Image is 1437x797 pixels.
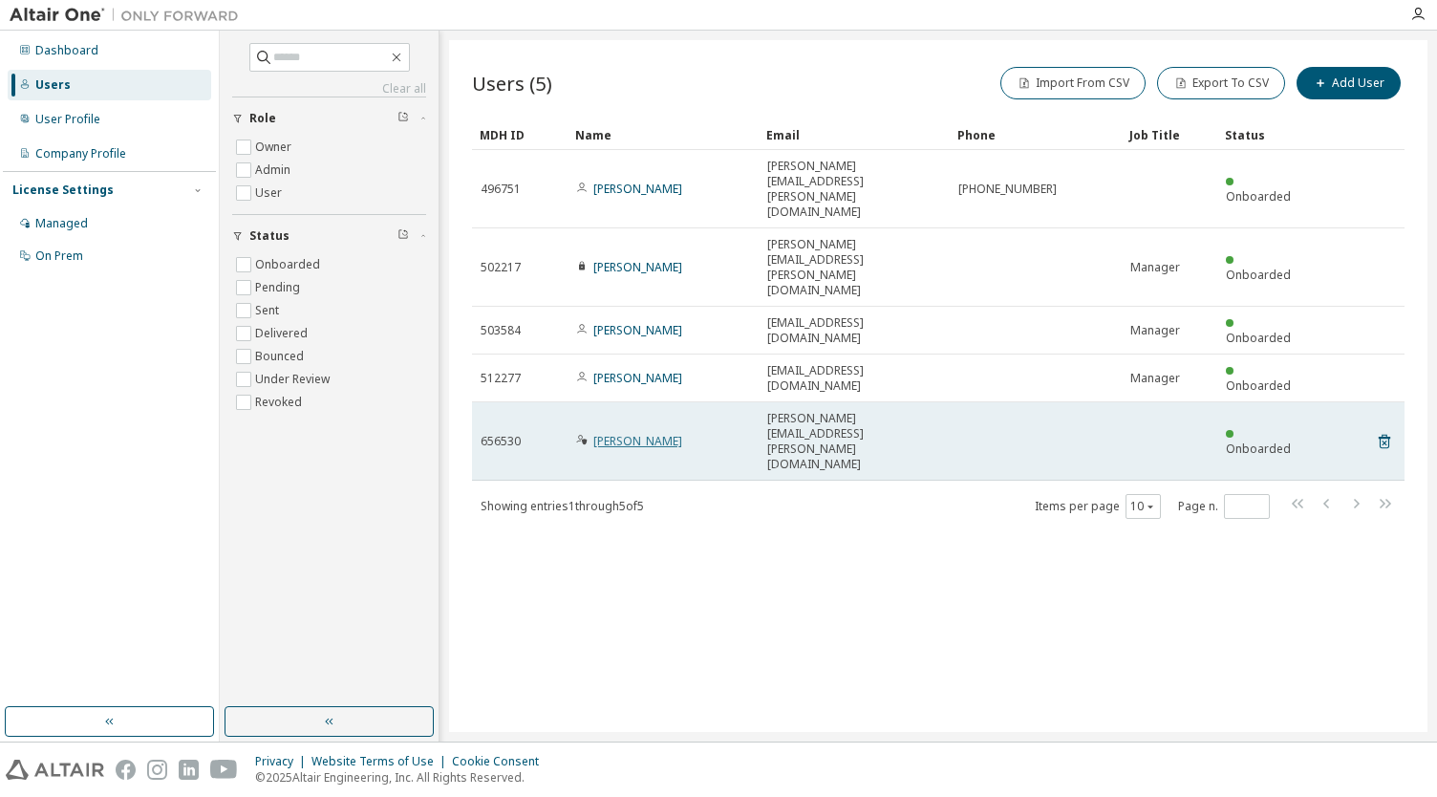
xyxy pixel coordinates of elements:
label: Revoked [255,391,306,414]
div: MDH ID [480,119,560,150]
div: Job Title [1129,119,1210,150]
span: [PERSON_NAME][EMAIL_ADDRESS][PERSON_NAME][DOMAIN_NAME] [767,411,941,472]
div: Phone [957,119,1114,150]
div: On Prem [35,248,83,264]
span: [PERSON_NAME][EMAIL_ADDRESS][PERSON_NAME][DOMAIN_NAME] [767,159,941,220]
span: 656530 [481,434,521,449]
span: Clear filter [397,111,409,126]
div: Company Profile [35,146,126,162]
a: [PERSON_NAME] [593,259,682,275]
label: Sent [255,299,283,322]
button: Export To CSV [1157,67,1285,99]
img: facebook.svg [116,760,136,780]
span: Manager [1130,323,1180,338]
span: Onboarded [1226,330,1291,346]
label: Bounced [255,345,308,368]
div: License Settings [12,183,114,198]
div: Cookie Consent [452,754,550,769]
button: Status [232,215,426,257]
span: Onboarded [1226,377,1291,394]
span: Role [249,111,276,126]
img: altair_logo.svg [6,760,104,780]
label: Owner [255,136,295,159]
img: youtube.svg [210,760,238,780]
label: Admin [255,159,294,182]
a: [PERSON_NAME] [593,370,682,386]
span: [PERSON_NAME][EMAIL_ADDRESS][PERSON_NAME][DOMAIN_NAME] [767,237,941,298]
span: Manager [1130,260,1180,275]
a: [PERSON_NAME] [593,433,682,449]
div: Users [35,77,71,93]
label: Under Review [255,368,333,391]
span: 512277 [481,371,521,386]
button: Role [232,97,426,140]
div: Managed [35,216,88,231]
div: User Profile [35,112,100,127]
img: Altair One [10,6,248,25]
span: Manager [1130,371,1180,386]
p: © 2025 Altair Engineering, Inc. All Rights Reserved. [255,769,550,786]
label: User [255,182,286,205]
button: Import From CSV [1000,67,1146,99]
span: [EMAIL_ADDRESS][DOMAIN_NAME] [767,315,941,346]
div: Privacy [255,754,311,769]
span: Status [249,228,290,244]
span: Showing entries 1 through 5 of 5 [481,498,644,514]
span: 496751 [481,182,521,197]
span: Page n. [1178,494,1270,519]
span: 503584 [481,323,521,338]
div: Status [1225,119,1305,150]
span: Onboarded [1226,267,1291,283]
div: Website Terms of Use [311,754,452,769]
div: Email [766,119,942,150]
span: Items per page [1035,494,1161,519]
span: Clear filter [397,228,409,244]
a: [PERSON_NAME] [593,322,682,338]
a: [PERSON_NAME] [593,181,682,197]
span: [EMAIL_ADDRESS][DOMAIN_NAME] [767,363,941,394]
div: Name [575,119,751,150]
div: Dashboard [35,43,98,58]
span: Users (5) [472,70,552,97]
a: Clear all [232,81,426,97]
img: linkedin.svg [179,760,199,780]
label: Onboarded [255,253,324,276]
span: Onboarded [1226,441,1291,457]
label: Delivered [255,322,311,345]
img: instagram.svg [147,760,167,780]
span: 502217 [481,260,521,275]
span: Onboarded [1226,188,1291,205]
span: [PHONE_NUMBER] [958,182,1057,197]
button: Add User [1297,67,1401,99]
label: Pending [255,276,304,299]
button: 10 [1130,499,1156,514]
